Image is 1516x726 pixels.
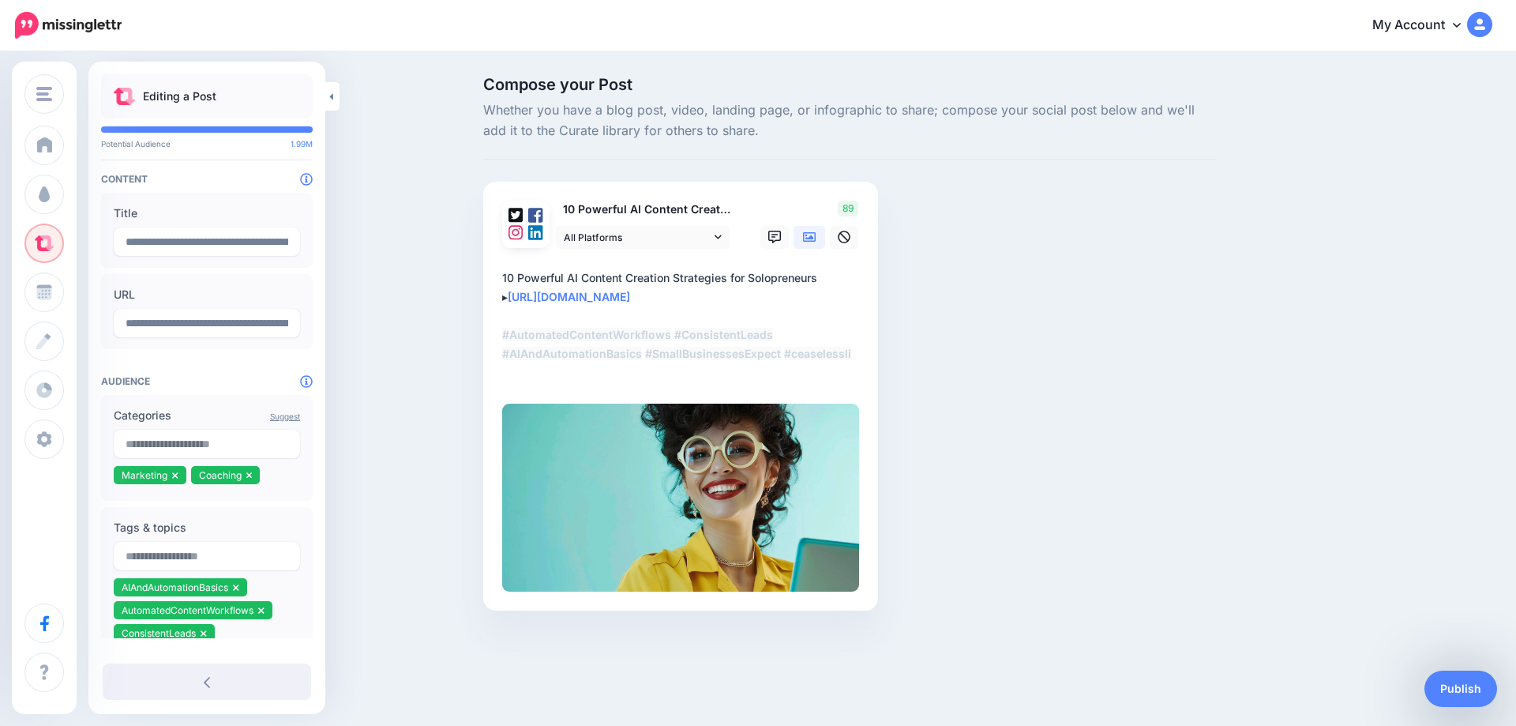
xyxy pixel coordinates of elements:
[556,226,730,249] a: All Platforms
[483,77,1216,92] span: Compose your Post
[838,201,858,216] span: 89
[122,469,167,481] span: Marketing
[291,139,313,149] span: 1.99M
[114,88,135,105] img: curate.png
[36,87,52,101] img: menu.png
[1424,671,1497,707] a: Publish
[143,87,216,106] p: Editing a Post
[122,627,196,639] span: ConsistentLeads
[101,173,313,185] h4: Content
[101,375,313,387] h4: Audience
[502,404,859,592] img: d90a19a01a4ed3afbbce3a74ae7c2668.jpg
[122,581,228,593] span: AIAndAutomationBasics
[199,469,242,481] span: Coaching
[556,201,731,219] p: 10 Powerful AI Content Creation Strategies for Solopreneurs
[1357,6,1492,45] a: My Account
[114,518,300,537] label: Tags & topics
[483,100,1216,141] span: Whether you have a blog post, video, landing page, or infographic to share; compose your social p...
[502,269,865,363] div: 10 Powerful AI Content Creation Strategies for Solopreneurs ▸
[122,604,253,616] span: AutomatedContentWorkflows
[15,12,122,39] img: Missinglettr
[101,139,313,149] p: Potential Audience
[564,229,711,246] span: All Platforms
[114,204,300,223] label: Title
[114,285,300,304] label: URL
[270,412,300,421] a: Suggest
[114,406,300,425] label: Categories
